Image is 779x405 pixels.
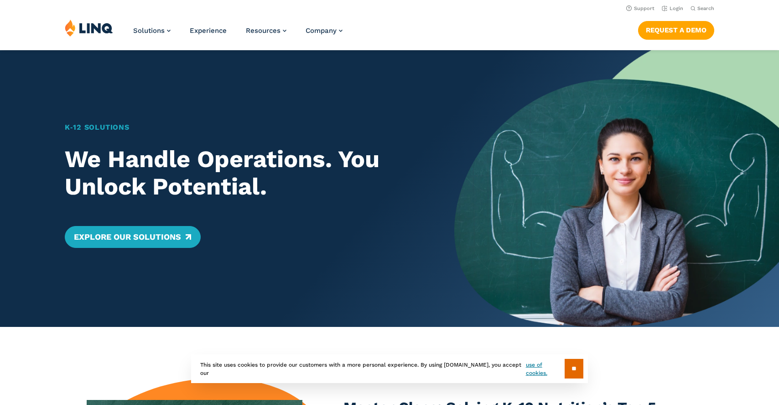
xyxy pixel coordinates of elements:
h1: K‑12 Solutions [65,122,422,133]
h2: We Handle Operations. You Unlock Potential. [65,146,422,200]
img: LINQ | K‑12 Software [65,19,113,37]
div: This site uses cookies to provide our customers with a more personal experience. By using [DOMAIN... [191,354,588,383]
a: Experience [190,26,227,35]
nav: Primary Navigation [133,19,343,49]
a: Company [306,26,343,35]
nav: Button Navigation [638,19,714,39]
span: Search [697,5,714,11]
a: Explore Our Solutions [65,226,200,248]
span: Resources [246,26,280,35]
a: Solutions [133,26,171,35]
a: Request a Demo [638,21,714,39]
button: Open Search Bar [691,5,714,12]
a: Resources [246,26,286,35]
a: Support [626,5,654,11]
span: Solutions [133,26,165,35]
a: use of cookies. [526,361,565,377]
span: Company [306,26,337,35]
a: Login [662,5,683,11]
img: Home Banner [454,50,779,327]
